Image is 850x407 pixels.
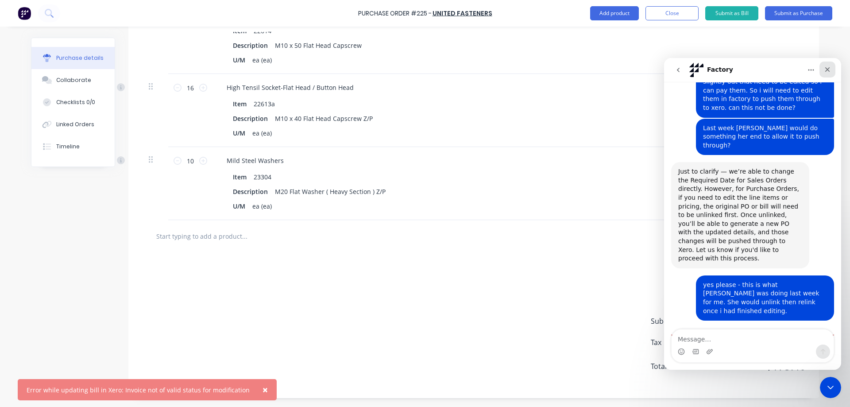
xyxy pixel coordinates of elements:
[31,136,115,158] button: Timeline
[433,9,492,18] a: United Fasteners
[705,6,758,20] button: Submit as Bill
[820,377,841,398] iframe: Intercom live chat
[271,185,389,198] div: M20 Flat Washer ( Heavy Section ) Z/P
[651,337,717,348] span: Tax
[263,384,268,396] span: ×
[156,227,333,245] input: Start typing to add a product...
[664,58,841,370] iframe: Intercom live chat
[56,98,95,106] div: Checklists 0/0
[18,7,31,20] img: Factory
[229,171,250,183] div: Item
[229,127,249,140] div: U/M
[249,127,275,140] div: ea (ea)
[56,120,94,128] div: Linked Orders
[651,316,717,326] span: Sub total
[229,200,249,213] div: U/M
[250,171,275,183] div: 23304
[645,6,699,20] button: Close
[651,361,717,372] span: Total
[249,200,275,213] div: ea (ea)
[229,185,271,198] div: Description
[31,113,115,136] button: Linked Orders
[229,97,250,110] div: Item
[56,76,91,84] div: Collaborate
[229,54,249,66] div: U/M
[31,91,115,113] button: Checklists 0/0
[229,112,271,125] div: Description
[56,143,80,151] div: Timeline
[271,39,365,52] div: M10 x 50 Flat Head Capscrew
[31,47,115,69] button: Purchase details
[27,385,250,395] div: Error while updating bill in Xero: Invoice not of valid status for modification
[220,154,291,167] div: Mild Steel Washers
[765,6,832,20] button: Submit as Purchase
[590,6,639,20] button: Add product
[249,54,275,66] div: ea (ea)
[358,9,432,18] div: Purchase Order #225 -
[271,112,376,125] div: M10 x 40 Flat Head Capscrew Z/P
[220,81,361,94] div: High Tensil Socket-Flat Head / Button Head
[250,97,278,110] div: 22613a
[229,39,271,52] div: Description
[56,54,104,62] div: Purchase details
[31,69,115,91] button: Collaborate
[254,379,277,400] button: Close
